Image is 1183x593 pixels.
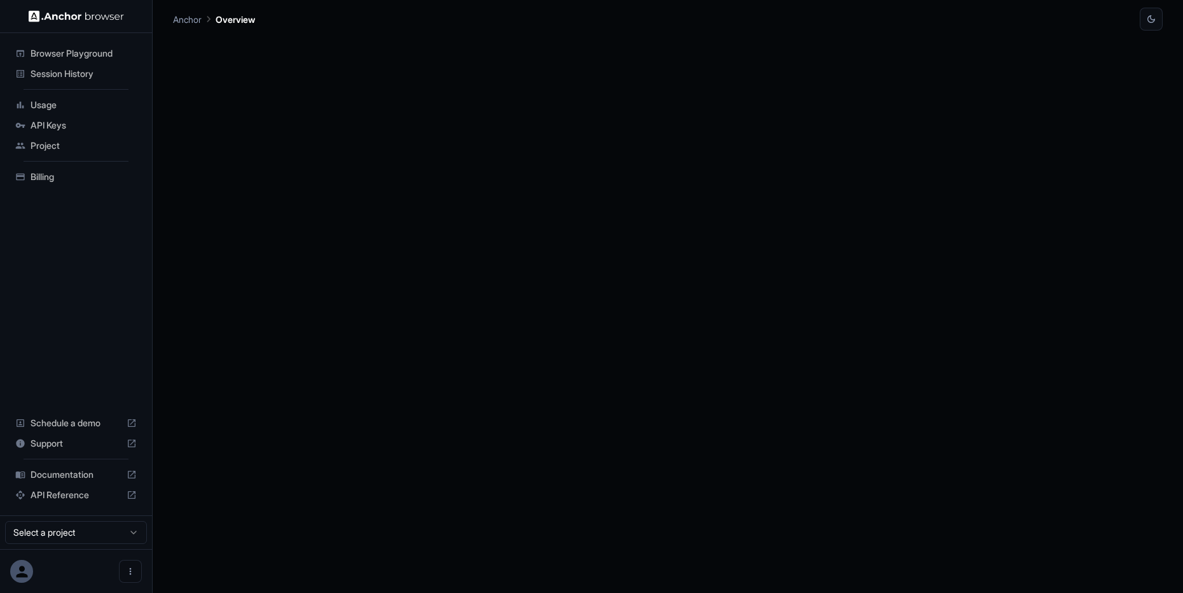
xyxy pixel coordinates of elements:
span: API Reference [31,489,121,501]
div: API Reference [10,485,142,505]
img: Anchor Logo [29,10,124,22]
div: Schedule a demo [10,413,142,433]
p: Anchor [173,13,202,26]
div: API Keys [10,115,142,136]
span: Project [31,139,137,152]
span: Session History [31,67,137,80]
div: Support [10,433,142,454]
span: Browser Playground [31,47,137,60]
div: Billing [10,167,142,187]
span: Documentation [31,468,121,481]
span: Schedule a demo [31,417,121,429]
nav: breadcrumb [173,12,255,26]
p: Overview [216,13,255,26]
span: Support [31,437,121,450]
div: Browser Playground [10,43,142,64]
span: Usage [31,99,137,111]
div: Usage [10,95,142,115]
div: Session History [10,64,142,84]
button: Open menu [119,560,142,583]
span: Billing [31,171,137,183]
div: Project [10,136,142,156]
div: Documentation [10,464,142,485]
span: API Keys [31,119,137,132]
